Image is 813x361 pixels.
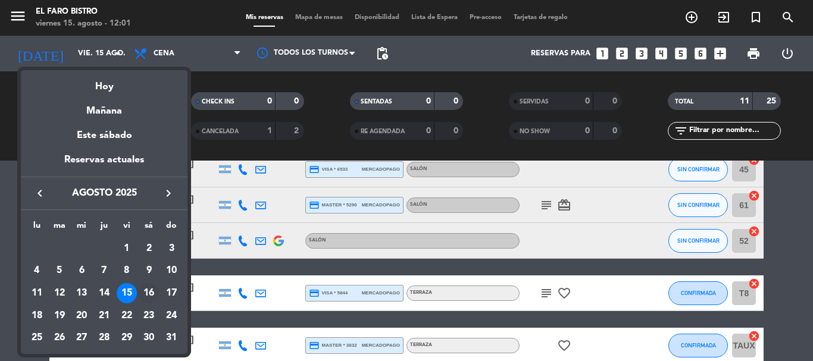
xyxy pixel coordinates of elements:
[48,305,71,327] td: 19 de agosto de 2025
[161,186,176,200] i: keyboard_arrow_right
[115,327,138,350] td: 29 de agosto de 2025
[160,219,183,237] th: domingo
[94,328,114,349] div: 28
[71,328,92,349] div: 27
[139,238,159,259] div: 2
[33,186,47,200] i: keyboard_arrow_left
[26,237,115,260] td: AGO.
[26,260,48,282] td: 4 de agosto de 2025
[161,260,182,281] div: 10
[29,186,51,201] button: keyboard_arrow_left
[115,260,138,282] td: 8 de agosto de 2025
[138,327,161,350] td: 30 de agosto de 2025
[161,283,182,303] div: 17
[49,260,70,281] div: 5
[48,260,71,282] td: 5 de agosto de 2025
[93,305,115,327] td: 21 de agosto de 2025
[139,260,159,281] div: 9
[115,305,138,327] td: 22 de agosto de 2025
[93,260,115,282] td: 7 de agosto de 2025
[49,328,70,349] div: 26
[158,186,179,201] button: keyboard_arrow_right
[26,219,48,237] th: lunes
[117,283,137,303] div: 15
[48,282,71,305] td: 12 de agosto de 2025
[117,306,137,326] div: 22
[27,306,47,326] div: 18
[27,283,47,303] div: 11
[21,95,187,119] div: Mañana
[70,327,93,350] td: 27 de agosto de 2025
[48,327,71,350] td: 26 de agosto de 2025
[139,283,159,303] div: 16
[93,327,115,350] td: 28 de agosto de 2025
[70,282,93,305] td: 13 de agosto de 2025
[138,219,161,237] th: sábado
[26,305,48,327] td: 18 de agosto de 2025
[21,70,187,95] div: Hoy
[27,328,47,349] div: 25
[26,327,48,350] td: 25 de agosto de 2025
[138,237,161,260] td: 2 de agosto de 2025
[139,328,159,349] div: 30
[138,282,161,305] td: 16 de agosto de 2025
[139,306,159,326] div: 23
[27,260,47,281] div: 4
[21,119,187,152] div: Este sábado
[94,283,114,303] div: 14
[26,282,48,305] td: 11 de agosto de 2025
[70,260,93,282] td: 6 de agosto de 2025
[71,260,92,281] div: 6
[115,237,138,260] td: 1 de agosto de 2025
[94,260,114,281] div: 7
[21,152,187,177] div: Reservas actuales
[93,282,115,305] td: 14 de agosto de 2025
[70,219,93,237] th: miércoles
[138,305,161,327] td: 23 de agosto de 2025
[93,219,115,237] th: jueves
[49,306,70,326] div: 19
[70,305,93,327] td: 20 de agosto de 2025
[48,219,71,237] th: martes
[138,260,161,282] td: 9 de agosto de 2025
[49,283,70,303] div: 12
[115,219,138,237] th: viernes
[115,282,138,305] td: 15 de agosto de 2025
[160,282,183,305] td: 17 de agosto de 2025
[161,238,182,259] div: 3
[161,328,182,349] div: 31
[71,283,92,303] div: 13
[160,237,183,260] td: 3 de agosto de 2025
[117,238,137,259] div: 1
[161,306,182,326] div: 24
[160,305,183,327] td: 24 de agosto de 2025
[117,260,137,281] div: 8
[117,328,137,349] div: 29
[51,186,158,201] span: agosto 2025
[71,306,92,326] div: 20
[160,260,183,282] td: 10 de agosto de 2025
[160,327,183,350] td: 31 de agosto de 2025
[94,306,114,326] div: 21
